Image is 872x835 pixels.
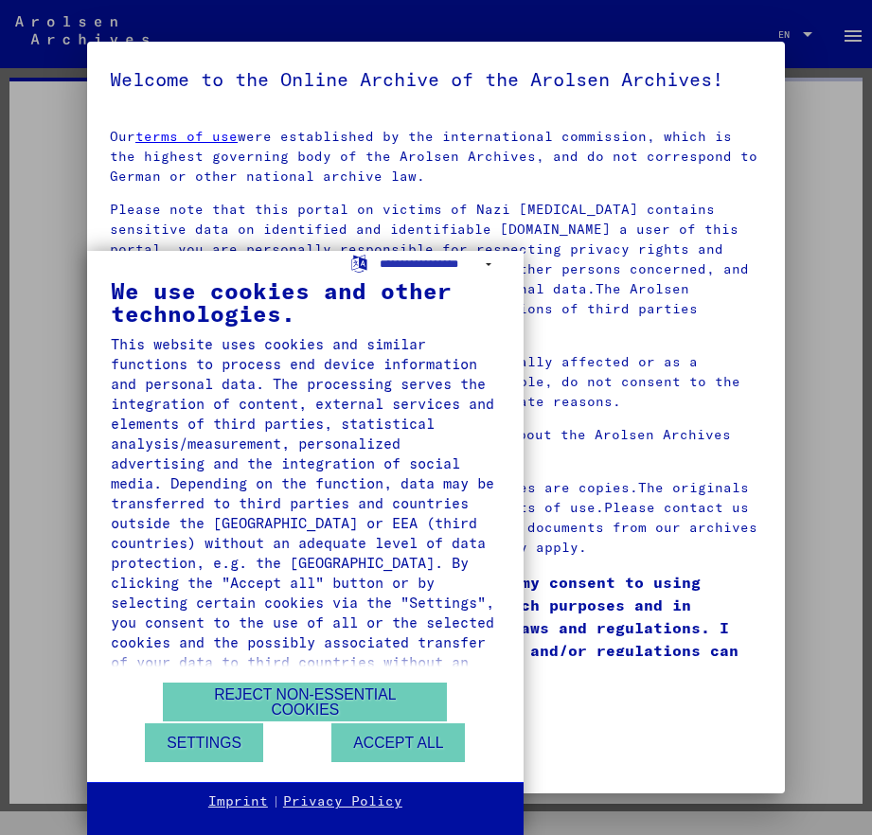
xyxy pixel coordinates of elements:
[331,723,465,762] button: Accept all
[208,792,268,811] a: Imprint
[145,723,263,762] button: Settings
[111,334,500,692] div: This website uses cookies and similar functions to process end device information and personal da...
[111,279,500,325] div: We use cookies and other technologies.
[283,792,402,811] a: Privacy Policy
[163,683,447,721] button: Reject non-essential cookies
